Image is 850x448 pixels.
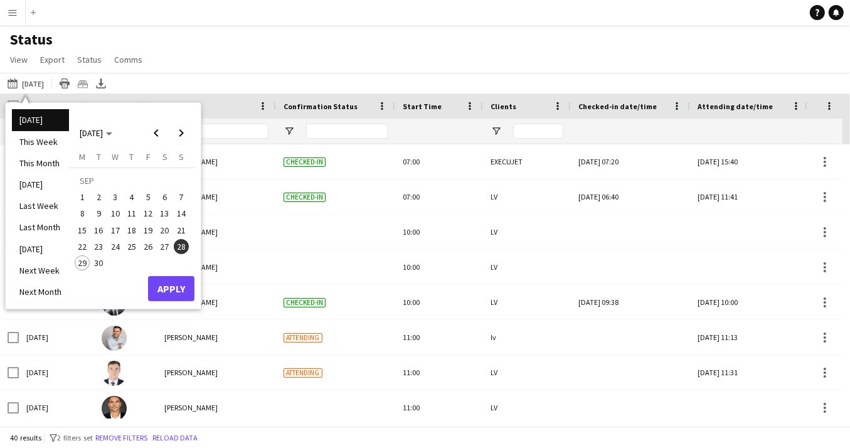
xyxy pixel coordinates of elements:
[156,189,173,205] button: 06-09-2025
[102,396,127,421] img: Fadi Makki
[107,222,124,238] button: 17-09-2025
[156,205,173,221] button: 13-09-2025
[698,179,802,214] div: [DATE] 11:41
[578,144,683,179] div: [DATE] 07:20
[74,222,90,238] button: 15-09-2025
[164,403,218,412] span: [PERSON_NAME]
[124,189,139,205] span: 4
[162,151,167,163] span: S
[108,223,123,238] span: 17
[140,222,156,238] button: 19-09-2025
[57,76,72,91] app-action-btn: Print
[10,54,28,65] span: View
[698,102,773,111] span: Attending date/time
[90,222,107,238] button: 16-09-2025
[174,239,189,254] span: 28
[108,239,123,254] span: 24
[108,206,123,221] span: 10
[174,223,189,238] span: 21
[284,298,326,307] span: Checked-in
[157,223,173,238] span: 20
[124,189,140,205] button: 04-09-2025
[108,189,123,205] span: 3
[102,326,127,351] img: Denis Kondratiuk
[164,102,184,111] span: Name
[124,222,140,238] button: 18-09-2025
[395,355,483,390] div: 11:00
[112,151,119,163] span: W
[169,120,194,146] button: Next month
[173,222,189,238] button: 21-09-2025
[164,368,218,377] span: [PERSON_NAME]
[144,120,169,146] button: Previous month
[5,51,33,68] a: View
[156,222,173,238] button: 20-09-2025
[74,238,90,255] button: 22-09-2025
[483,390,571,425] div: LV
[35,51,70,68] a: Export
[75,189,90,205] span: 1
[124,205,140,221] button: 11-09-2025
[395,390,483,425] div: 11:00
[141,189,156,205] span: 5
[124,206,139,221] span: 11
[40,54,65,65] span: Export
[140,238,156,255] button: 26-09-2025
[395,144,483,179] div: 07:00
[578,285,683,319] div: [DATE] 09:38
[150,431,200,445] button: Reload data
[698,144,802,179] div: [DATE] 15:40
[284,125,295,137] button: Open Filter Menu
[26,102,44,111] span: Date
[92,255,107,270] span: 30
[90,238,107,255] button: 23-09-2025
[157,206,173,221] span: 13
[92,239,107,254] span: 23
[141,206,156,221] span: 12
[12,281,69,302] li: Next Month
[77,54,102,65] span: Status
[90,205,107,221] button: 09-09-2025
[12,131,69,152] li: This Week
[483,250,571,284] div: LV
[491,102,516,111] span: Clients
[698,355,802,390] div: [DATE] 11:31
[179,151,184,163] span: S
[93,76,109,91] app-action-btn: Export XLSX
[157,189,173,205] span: 6
[483,320,571,355] div: lv
[19,320,94,355] div: [DATE]
[483,179,571,214] div: LV
[19,390,94,425] div: [DATE]
[483,285,571,319] div: LV
[284,333,322,343] span: Attending
[124,238,140,255] button: 25-09-2025
[107,205,124,221] button: 10-09-2025
[12,238,69,260] li: [DATE]
[90,255,107,271] button: 30-09-2025
[75,223,90,238] span: 15
[141,239,156,254] span: 26
[140,189,156,205] button: 05-09-2025
[148,276,194,301] button: Apply
[156,238,173,255] button: 27-09-2025
[129,151,134,163] span: T
[102,102,123,111] span: Photo
[395,250,483,284] div: 10:00
[140,205,156,221] button: 12-09-2025
[107,238,124,255] button: 24-09-2025
[284,102,358,111] span: Confirmation Status
[93,431,150,445] button: Remove filters
[491,125,502,137] button: Open Filter Menu
[146,151,151,163] span: F
[5,76,46,91] button: [DATE]
[157,239,173,254] span: 27
[74,189,90,205] button: 01-09-2025
[124,223,139,238] span: 18
[75,76,90,91] app-action-btn: Crew files as ZIP
[79,151,85,163] span: M
[174,189,189,205] span: 7
[80,127,103,139] span: [DATE]
[284,368,322,378] span: Attending
[74,173,189,189] td: SEP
